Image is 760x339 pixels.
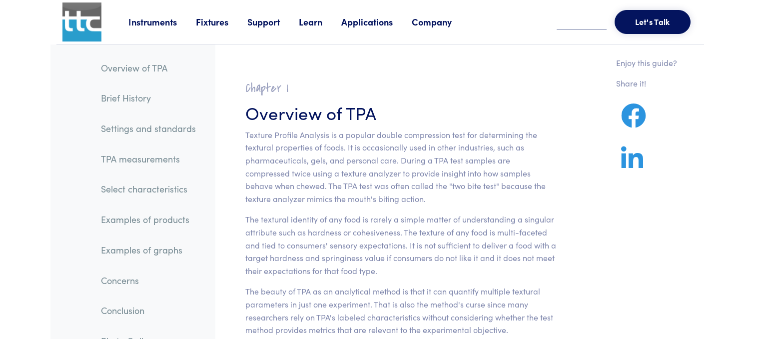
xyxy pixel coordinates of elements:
[93,147,204,170] a: TPA measurements
[247,15,299,28] a: Support
[93,117,204,140] a: Settings and standards
[93,177,204,200] a: Select characteristics
[62,2,101,41] img: ttc_logo_1x1_v1.0.png
[616,158,648,170] a: Share on LinkedIn
[341,15,412,28] a: Applications
[93,238,204,261] a: Examples of graphs
[615,10,691,34] button: Let's Talk
[616,77,677,90] p: Share it!
[93,299,204,322] a: Conclusion
[245,128,557,205] p: Texture Profile Analysis is a popular double compression test for determining the textural proper...
[245,100,557,124] h3: Overview of TPA
[93,86,204,109] a: Brief History
[128,15,196,28] a: Instruments
[245,285,557,336] p: The beauty of TPA as an analytical method is that it can quantify multiple textural parameters in...
[245,213,557,277] p: The textural identity of any food is rarely a simple matter of understanding a singular attribute...
[245,80,557,96] h2: Chapter I
[196,15,247,28] a: Fixtures
[616,56,677,69] p: Enjoy this guide?
[93,208,204,231] a: Examples of products
[299,15,341,28] a: Learn
[412,15,471,28] a: Company
[93,56,204,79] a: Overview of TPA
[93,269,204,292] a: Concerns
